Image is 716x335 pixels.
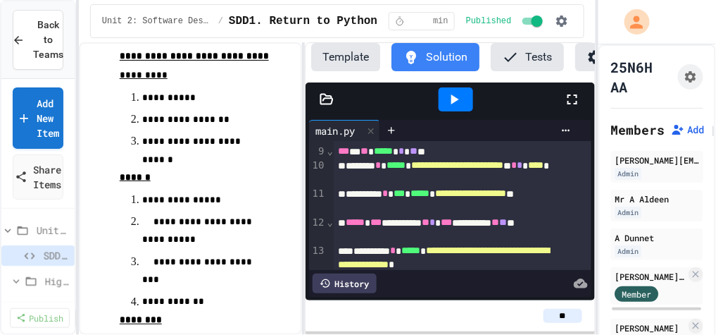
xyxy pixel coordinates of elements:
a: Add New Item [13,87,63,149]
a: Delete [75,308,130,328]
div: main.py [309,120,380,141]
span: SDD1. Return to Python [44,248,69,263]
div: [PERSON_NAME] 1 [615,270,686,283]
div: Mr A Aldeen [615,193,699,205]
span: Published [466,16,512,27]
span: Fold line [326,217,333,228]
div: Admin [615,168,642,180]
span: / [218,16,223,27]
div: 13 [309,244,327,272]
div: Admin [615,245,642,257]
span: Fold line [326,145,333,157]
a: Publish [10,308,70,328]
div: Admin [615,207,642,219]
span: New Code Library [52,299,56,314]
button: Assignment Settings [678,64,703,90]
div: History [313,274,377,293]
div: 9 [309,145,327,159]
button: Back to Teams [13,10,63,70]
button: Tests [491,43,564,71]
h2: Members [611,120,665,140]
div: 12 [309,216,327,244]
button: Add [671,123,705,137]
span: Higher Code Library [45,274,69,288]
button: Solution [391,43,479,71]
button: Settings [575,43,662,71]
a: Share Items [13,154,63,200]
h1: 25N6H AA [611,57,672,97]
div: My Account [610,6,653,38]
span: Back to Teams [33,18,63,62]
div: [PERSON_NAME] [615,322,686,334]
span: Member [622,288,652,300]
div: Content is published and visible to students [466,13,546,30]
span: Unit 2: Software Design [102,16,213,27]
span: SDD1. Return to Python [229,13,377,30]
span: Unit 2: Software Design [37,223,69,238]
button: Template [311,43,380,71]
div: 11 [309,187,327,215]
div: main.py [309,123,363,138]
div: 10 [309,159,327,187]
span: min [433,16,448,27]
div: [PERSON_NAME][EMAIL_ADDRESS][PERSON_NAME][PERSON_NAME][DOMAIN_NAME] [615,154,699,166]
div: A Dunnet [615,231,699,244]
